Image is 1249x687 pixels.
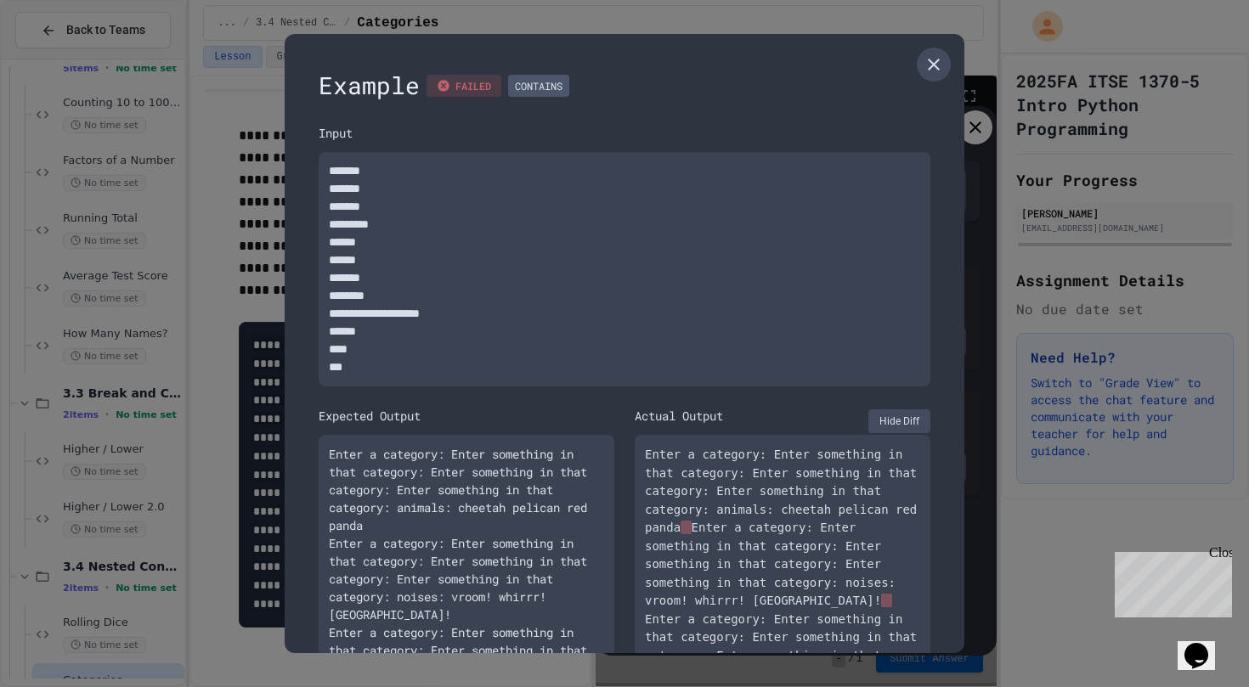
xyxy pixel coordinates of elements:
[319,407,614,425] div: Expected Output
[1108,545,1232,617] iframe: chat widget
[868,409,930,433] button: Hide Diff
[645,521,902,607] span: Enter a category: Enter something in that category: Enter something in that category: Enter somet...
[645,448,924,534] span: Enter a category: Enter something in that category: Enter something in that category: Enter somet...
[427,75,501,97] div: FAILED
[635,407,723,425] div: Actual Output
[508,75,569,97] div: CONTAINS
[319,68,930,104] div: Example
[1178,619,1232,670] iframe: chat widget
[7,7,117,108] div: Chat with us now!Close
[319,124,930,142] div: Input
